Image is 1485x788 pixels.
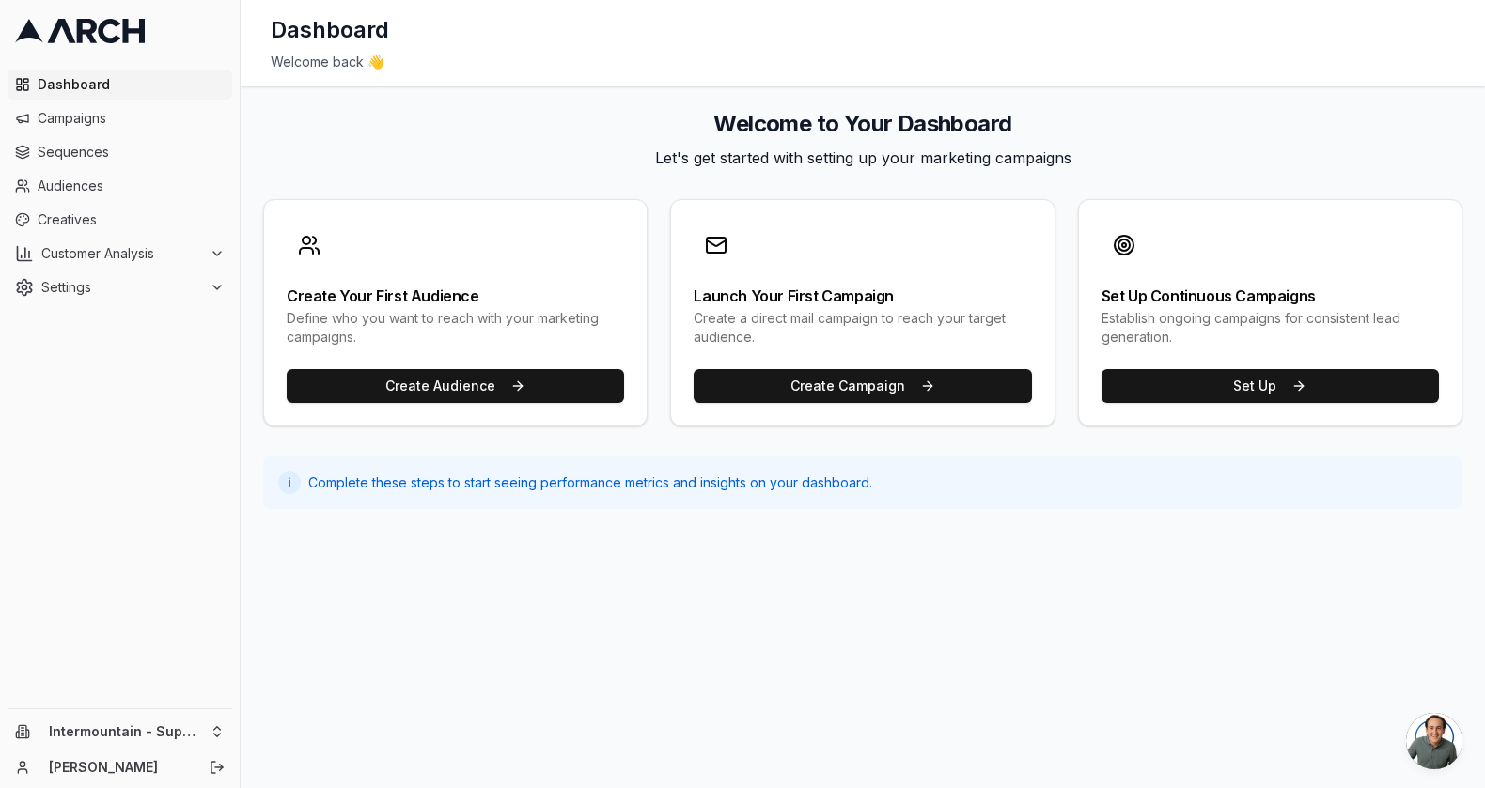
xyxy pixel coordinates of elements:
[8,171,232,201] a: Audiences
[287,288,624,303] div: Create Your First Audience
[49,758,189,777] a: [PERSON_NAME]
[694,369,1031,403] button: Create Campaign
[1406,713,1462,769] a: Open chat
[8,205,232,235] a: Creatives
[8,272,232,302] button: Settings
[38,177,225,195] span: Audiences
[38,210,225,229] span: Creatives
[263,147,1462,169] p: Let's get started with setting up your marketing campaigns
[287,309,624,347] div: Define who you want to reach with your marketing campaigns.
[38,75,225,94] span: Dashboard
[694,288,1031,303] div: Launch Your First Campaign
[694,309,1031,347] div: Create a direct mail campaign to reach your target audience.
[271,53,1455,71] div: Welcome back 👋
[1102,288,1439,303] div: Set Up Continuous Campaigns
[8,103,232,133] a: Campaigns
[204,754,230,780] button: Log out
[271,15,389,45] h1: Dashboard
[38,109,225,128] span: Campaigns
[8,137,232,167] a: Sequences
[263,109,1462,139] h2: Welcome to Your Dashboard
[8,239,232,269] button: Customer Analysis
[41,278,202,297] span: Settings
[38,143,225,162] span: Sequences
[8,717,232,747] button: Intermountain - Superior Water & Air
[1102,309,1439,347] div: Establish ongoing campaigns for consistent lead generation.
[287,369,624,403] button: Create Audience
[308,473,872,492] span: Complete these steps to start seeing performance metrics and insights on your dashboard.
[49,723,202,740] span: Intermountain - Superior Water & Air
[8,70,232,100] a: Dashboard
[1102,369,1439,403] button: Set Up
[288,475,291,490] span: i
[41,244,202,263] span: Customer Analysis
